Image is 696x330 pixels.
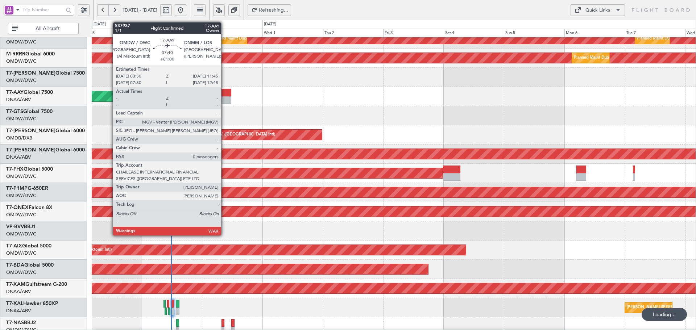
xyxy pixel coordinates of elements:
a: M-RRRRGlobal 6000 [6,51,55,57]
button: Refreshing... [248,4,291,16]
a: T7-[PERSON_NAME]Global 6000 [6,128,85,133]
a: OMDW/DWC [6,212,36,218]
div: Planned Maint [GEOGRAPHIC_DATA] ([GEOGRAPHIC_DATA] Intl) [154,129,275,140]
span: M-RRRR [6,51,25,57]
div: Fri 3 [383,29,444,37]
a: T7-P1MPG-650ER [6,186,48,191]
span: T7-[PERSON_NAME] [6,147,55,153]
a: OMDW/DWC [6,269,36,276]
div: Planned Maint Dubai (Al Maktoum Intl) [574,53,645,63]
div: Mon 29 [142,29,202,37]
div: Quick Links [585,7,610,14]
a: T7-ONEXFalcon 8X [6,205,53,210]
div: Sun 28 [81,29,142,37]
a: OMDW/DWC [6,77,36,84]
div: Planned Maint Dubai (Al Maktoum Intl) [211,33,283,44]
button: All Aircraft [8,23,79,34]
span: VP-BVV [6,224,24,229]
a: OMDW/DWC [6,250,36,256]
span: T7-P1MP [6,186,28,191]
a: T7-AIXGlobal 5000 [6,243,51,248]
div: Mon 6 [564,29,625,37]
div: Planned Maint Dubai (Al Maktoum Intl) [153,53,225,63]
a: VP-BVVBBJ1 [6,224,36,229]
a: OMDB/DXB [6,135,32,141]
div: [DATE] [94,21,106,28]
span: T7-NAS [6,320,24,325]
a: T7-GTSGlobal 7500 [6,109,53,114]
span: T7-AAY [6,90,24,95]
span: T7-XAM [6,282,25,287]
span: T7-BDA [6,263,24,268]
a: OMDW/DWC [6,231,36,237]
button: Quick Links [571,4,625,16]
span: T7-ONEX [6,205,29,210]
a: T7-FHXGlobal 5000 [6,167,53,172]
span: [DATE] - [DATE] [123,7,157,13]
span: T7-[PERSON_NAME] [6,71,55,76]
div: Loading... [642,308,687,321]
a: OMDW/DWC [6,39,36,45]
span: T7-GTS [6,109,23,114]
span: T7-FHX [6,167,24,172]
a: OMDW/DWC [6,192,36,199]
a: OMDW/DWC [6,58,36,64]
span: All Aircraft [19,26,76,31]
div: Tue 7 [625,29,685,37]
div: Planned Maint Dubai (Al Maktoum Intl) [154,72,226,83]
span: T7-XAL [6,301,23,306]
input: Trip Number [22,4,63,15]
span: T7-AIX [6,243,22,248]
a: T7-AAYGlobal 7500 [6,90,53,95]
span: T7-[PERSON_NAME] [6,128,55,133]
a: OMDW/DWC [6,173,36,180]
span: Refreshing... [259,8,289,13]
div: Tue 30 [202,29,262,37]
a: DNAA/ABV [6,308,31,314]
a: DNAA/ABV [6,96,31,103]
div: Thu 2 [323,29,384,37]
a: OMDW/DWC [6,116,36,122]
a: DNAA/ABV [6,288,31,295]
a: T7-NASBBJ2 [6,320,36,325]
div: [DATE] [264,21,276,28]
a: T7-[PERSON_NAME]Global 6000 [6,147,85,153]
a: T7-XALHawker 850XP [6,301,58,306]
div: Sat 4 [444,29,504,37]
a: T7-[PERSON_NAME]Global 7500 [6,71,85,76]
div: Wed 1 [262,29,323,37]
a: DNAA/ABV [6,154,31,160]
a: T7-BDAGlobal 5000 [6,263,54,268]
div: Sun 5 [504,29,564,37]
a: T7-XAMGulfstream G-200 [6,282,67,287]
